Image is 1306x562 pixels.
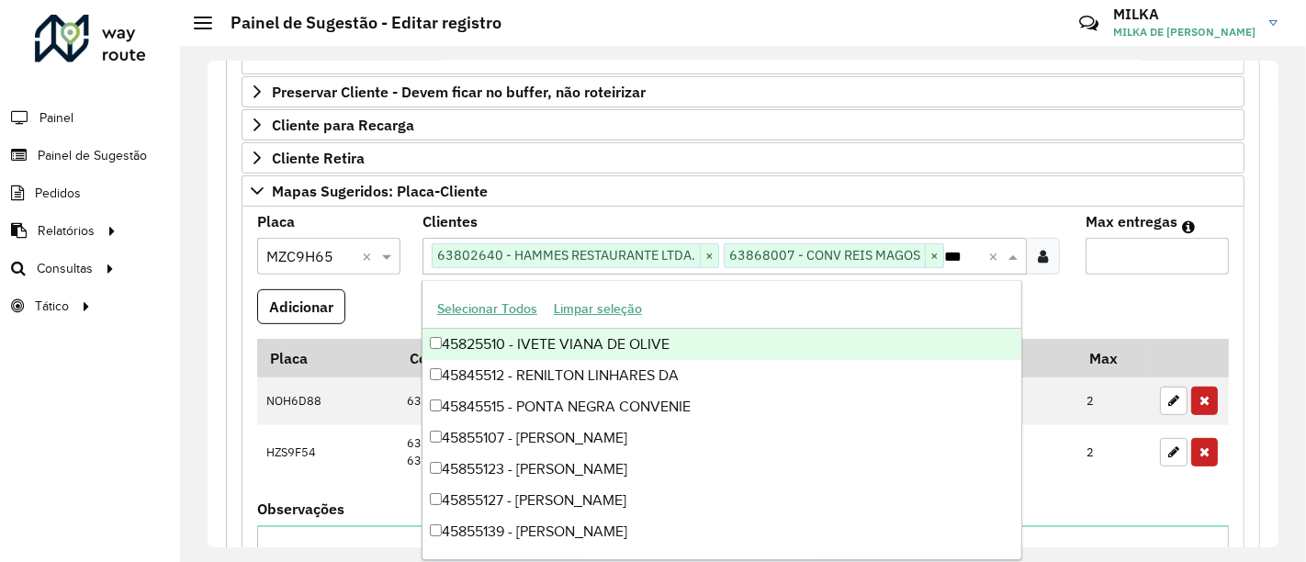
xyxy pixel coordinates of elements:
[35,184,81,203] span: Pedidos
[35,297,69,316] span: Tático
[546,295,650,323] button: Limpar seleção
[38,146,147,165] span: Painel de Sugestão
[257,498,344,520] label: Observações
[39,108,73,128] span: Painel
[257,210,295,232] label: Placa
[272,84,646,99] span: Preservar Cliente - Devem ficar no buffer, não roteirizar
[1069,4,1109,43] a: Contato Rápido
[397,377,741,425] td: 63861430
[397,425,741,479] td: 63802507 63857085
[242,142,1244,174] a: Cliente Retira
[422,516,1021,547] div: 45855139 - [PERSON_NAME]
[257,377,397,425] td: NOH6D88
[422,391,1021,422] div: 45845515 - PONTA NEGRA CONVENIE
[1077,339,1151,377] th: Max
[422,360,1021,391] div: 45845512 - RENILTON LINHARES DA
[242,175,1244,207] a: Mapas Sugeridos: Placa-Cliente
[362,245,377,267] span: Clear all
[422,329,1021,360] div: 45825510 - IVETE VIANA DE OLIVE
[1182,219,1195,234] em: Máximo de clientes que serão colocados na mesma rota com os clientes informados
[257,425,397,479] td: HZS9F54
[257,339,397,377] th: Placa
[422,422,1021,454] div: 45855107 - [PERSON_NAME]
[1086,210,1177,232] label: Max entregas
[725,244,925,266] span: 63868007 - CONV REIS MAGOS
[1113,6,1255,23] h3: MILKA
[422,454,1021,485] div: 45855123 - [PERSON_NAME]
[37,259,93,278] span: Consultas
[700,245,718,267] span: ×
[257,289,345,324] button: Adicionar
[272,151,365,165] span: Cliente Retira
[1077,425,1151,479] td: 2
[1077,377,1151,425] td: 2
[422,485,1021,516] div: 45855127 - [PERSON_NAME]
[242,109,1244,140] a: Cliente para Recarga
[925,245,943,267] span: ×
[242,76,1244,107] a: Preservar Cliente - Devem ficar no buffer, não roteirizar
[212,13,501,33] h2: Painel de Sugestão - Editar registro
[422,210,478,232] label: Clientes
[272,184,488,198] span: Mapas Sugeridos: Placa-Cliente
[429,295,546,323] button: Selecionar Todos
[988,245,1004,267] span: Clear all
[38,221,95,241] span: Relatórios
[272,118,414,132] span: Cliente para Recarga
[397,339,741,377] th: Código Cliente
[1113,24,1255,40] span: MILKA DE [PERSON_NAME]
[422,280,1022,560] ng-dropdown-panel: Options list
[433,244,700,266] span: 63802640 - HAMMES RESTAURANTE LTDA.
